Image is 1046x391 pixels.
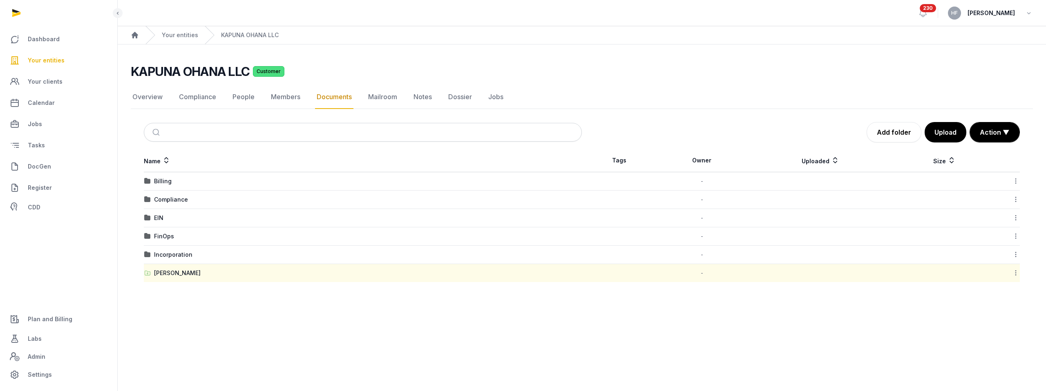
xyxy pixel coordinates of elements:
[894,149,994,172] th: Size
[154,195,188,204] div: Compliance
[154,269,201,277] div: [PERSON_NAME]
[925,122,966,142] button: Upload
[7,199,111,215] a: CDD
[28,370,52,380] span: Settings
[131,85,164,109] a: Overview
[154,251,192,259] div: Incorporation
[657,227,747,246] td: -
[7,365,111,384] a: Settings
[367,85,399,109] a: Mailroom
[28,334,42,344] span: Labs
[7,114,111,134] a: Jobs
[970,122,1019,142] button: Action ▼
[7,178,111,198] a: Register
[148,123,167,141] button: Submit
[7,309,111,329] a: Plan and Billing
[657,246,747,264] td: -
[28,183,52,193] span: Register
[28,314,72,324] span: Plan and Billing
[7,349,111,365] a: Admin
[657,191,747,209] td: -
[131,64,250,79] h2: KAPUNA OHANA LLC
[920,4,936,12] span: 230
[177,85,218,109] a: Compliance
[144,233,151,240] img: folder.svg
[144,251,151,258] img: folder.svg
[231,85,256,109] a: People
[28,56,65,65] span: Your entities
[28,352,45,362] span: Admin
[144,215,151,221] img: folder.svg
[657,149,747,172] th: Owner
[154,214,163,222] div: EIN
[144,149,582,172] th: Name
[118,26,1046,44] nav: Breadcrumb
[7,51,111,70] a: Your entities
[657,209,747,227] td: -
[747,149,894,172] th: Uploaded
[951,11,958,16] span: HF
[28,98,55,108] span: Calendar
[948,7,961,20] button: HF
[582,149,657,172] th: Tags
[7,329,111,349] a: Labs
[28,162,51,171] span: DocGen
[315,85,353,109] a: Documents
[28,202,40,212] span: CDD
[867,122,921,142] a: Add folder
[28,140,45,150] span: Tasks
[487,85,505,109] a: Jobs
[447,85,474,109] a: Dossier
[7,72,111,91] a: Your clients
[657,172,747,191] td: -
[253,66,284,77] span: Customer
[144,196,151,203] img: folder.svg
[221,31,279,39] a: KAPUNA OHANA LLC
[269,85,302,109] a: Members
[28,34,60,44] span: Dashboard
[144,178,151,184] img: folder.svg
[7,157,111,176] a: DocGen
[412,85,434,109] a: Notes
[657,264,747,282] td: -
[7,136,111,155] a: Tasks
[28,77,63,87] span: Your clients
[154,177,172,185] div: Billing
[28,119,42,129] span: Jobs
[154,232,174,240] div: FinOps
[7,93,111,113] a: Calendar
[968,8,1015,18] span: [PERSON_NAME]
[144,270,151,276] img: folder-upload.svg
[7,29,111,49] a: Dashboard
[131,85,1033,109] nav: Tabs
[162,31,198,39] a: Your entities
